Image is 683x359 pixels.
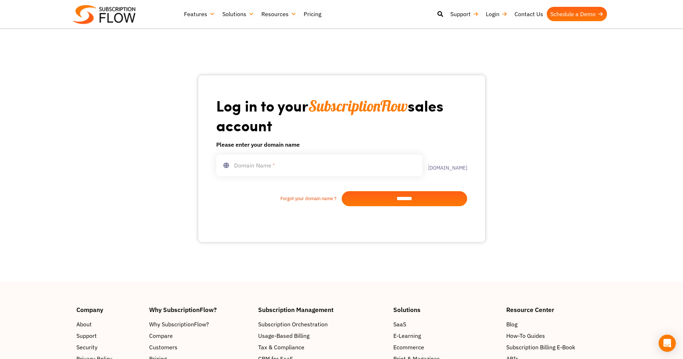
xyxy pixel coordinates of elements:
[76,343,142,351] a: Security
[506,320,607,329] a: Blog
[308,96,408,115] span: SubscriptionFlow
[300,7,325,21] a: Pricing
[149,343,177,351] span: Customers
[506,343,575,351] span: Subscription Billing E-Book
[506,343,607,351] a: Subscription Billing E-Book
[219,7,258,21] a: Solutions
[506,331,545,340] span: How-To Guides
[393,320,406,329] span: SaaS
[547,7,607,21] a: Schedule a Demo
[149,331,173,340] span: Compare
[258,343,386,351] a: Tax & Compliance
[149,320,251,329] a: Why SubscriptionFlow?
[149,320,209,329] span: Why SubscriptionFlow?
[511,7,547,21] a: Contact Us
[447,7,482,21] a: Support
[216,195,342,202] a: Forgot your domain name ?
[258,320,386,329] a: Subscription Orchestration
[506,307,607,313] h4: Resource Center
[393,343,499,351] a: Ecommerce
[506,331,607,340] a: How-To Guides
[76,320,92,329] span: About
[506,320,517,329] span: Blog
[180,7,219,21] a: Features
[258,343,304,351] span: Tax & Compliance
[76,331,142,340] a: Support
[76,343,98,351] span: Security
[258,331,386,340] a: Usage-Based Billing
[149,307,251,313] h4: Why SubscriptionFlow?
[258,7,300,21] a: Resources
[393,320,499,329] a: SaaS
[216,96,467,134] h1: Log in to your sales account
[393,331,421,340] span: E-Learning
[393,343,424,351] span: Ecommerce
[482,7,511,21] a: Login
[76,307,142,313] h4: Company
[216,140,467,149] h6: Please enter your domain name
[422,160,467,170] label: .[DOMAIN_NAME]
[258,307,386,313] h4: Subscription Management
[149,343,251,351] a: Customers
[149,331,251,340] a: Compare
[76,331,97,340] span: Support
[659,335,676,352] div: Open Intercom Messenger
[258,320,328,329] span: Subscription Orchestration
[258,331,309,340] span: Usage-Based Billing
[393,307,499,313] h4: Solutions
[393,331,499,340] a: E-Learning
[73,5,136,24] img: Subscriptionflow
[76,320,142,329] a: About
